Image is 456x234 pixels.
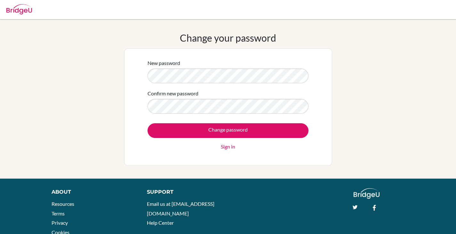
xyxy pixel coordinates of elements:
[147,201,214,216] a: Email us at [EMAIL_ADDRESS][DOMAIN_NAME]
[180,32,276,44] h1: Change your password
[148,123,308,138] input: Change password
[147,220,174,226] a: Help Center
[221,143,235,150] a: Sign in
[52,220,68,226] a: Privacy
[354,188,380,199] img: logo_white@2x-f4f0deed5e89b7ecb1c2cc34c3e3d731f90f0f143d5ea2071677605dd97b5244.png
[147,188,221,196] div: Support
[52,210,65,216] a: Terms
[148,59,180,67] label: New password
[148,90,198,97] label: Confirm new password
[52,201,74,207] a: Resources
[52,188,132,196] div: About
[6,4,32,14] img: Bridge-U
